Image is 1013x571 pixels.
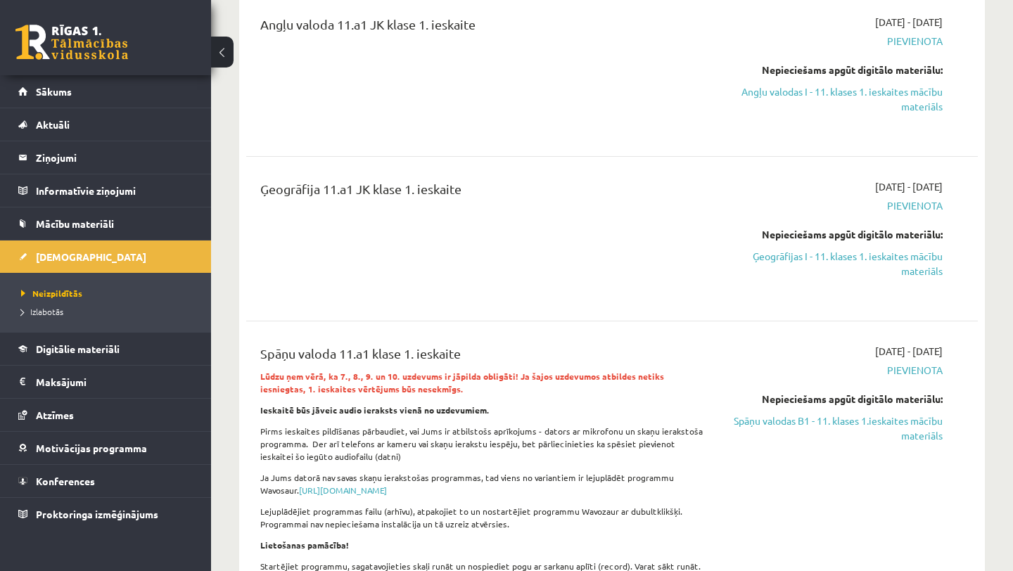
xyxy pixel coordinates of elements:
[18,333,193,365] a: Digitālie materiāli
[18,432,193,464] a: Motivācijas programma
[875,15,943,30] span: [DATE] - [DATE]
[18,366,193,398] a: Maksājumi
[730,413,943,443] a: Spāņu valodas B1 - 11. klases 1.ieskaites mācību materiāls
[260,505,708,530] p: Lejuplādējiet programmas failu (arhīvu), atpakojiet to un nostartējiet programmu Wavozaur ar dubu...
[260,344,708,370] div: Spāņu valoda 11.a1 klase 1. ieskaite
[260,371,664,394] strong: Lūdzu ņem vērā, ka 7., 8., 9. un 10. uzdevums ir jāpilda obligāti! Ja šajos uzdevumos atbildes ne...
[36,250,146,263] span: [DEMOGRAPHIC_DATA]
[18,399,193,431] a: Atzīmes
[260,404,490,416] strong: Ieskaitē būs jāveic audio ieraksts vienā no uzdevumiem.
[18,240,193,273] a: [DEMOGRAPHIC_DATA]
[875,179,943,194] span: [DATE] - [DATE]
[18,174,193,207] a: Informatīvie ziņojumi
[260,425,708,463] p: Pirms ieskaites pildīšanas pārbaudiet, vai Jums ir atbilstošs aprīkojums - dators ar mikrofonu un...
[36,85,72,98] span: Sākums
[260,539,349,551] strong: Lietošanas pamācība!
[21,288,82,299] span: Neizpildītās
[18,108,193,141] a: Aktuāli
[260,179,708,205] div: Ģeogrāfija 11.a1 JK klase 1. ieskaite
[36,141,193,174] legend: Ziņojumi
[18,465,193,497] a: Konferences
[730,363,943,378] span: Pievienota
[875,344,943,359] span: [DATE] - [DATE]
[299,485,387,496] a: [URL][DOMAIN_NAME]
[15,25,128,60] a: Rīgas 1. Tālmācības vidusskola
[36,475,95,487] span: Konferences
[730,198,943,213] span: Pievienota
[730,84,943,114] a: Angļu valodas I - 11. klases 1. ieskaites mācību materiāls
[21,287,197,300] a: Neizpildītās
[18,207,193,240] a: Mācību materiāli
[36,342,120,355] span: Digitālie materiāli
[730,249,943,278] a: Ģeogrāfijas I - 11. klases 1. ieskaites mācību materiāls
[36,217,114,230] span: Mācību materiāli
[260,471,708,496] p: Ja Jums datorā nav savas skaņu ierakstošas programmas, tad viens no variantiem ir lejuplādēt prog...
[36,118,70,131] span: Aktuāli
[36,508,158,520] span: Proktoringa izmēģinājums
[36,442,147,454] span: Motivācijas programma
[730,63,943,77] div: Nepieciešams apgūt digitālo materiālu:
[730,392,943,406] div: Nepieciešams apgūt digitālo materiālu:
[36,174,193,207] legend: Informatīvie ziņojumi
[36,366,193,398] legend: Maksājumi
[21,305,197,318] a: Izlabotās
[18,141,193,174] a: Ziņojumi
[260,15,708,41] div: Angļu valoda 11.a1 JK klase 1. ieskaite
[18,75,193,108] a: Sākums
[36,409,74,421] span: Atzīmes
[730,227,943,242] div: Nepieciešams apgūt digitālo materiālu:
[730,34,943,49] span: Pievienota
[21,306,63,317] span: Izlabotās
[18,498,193,530] a: Proktoringa izmēģinājums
